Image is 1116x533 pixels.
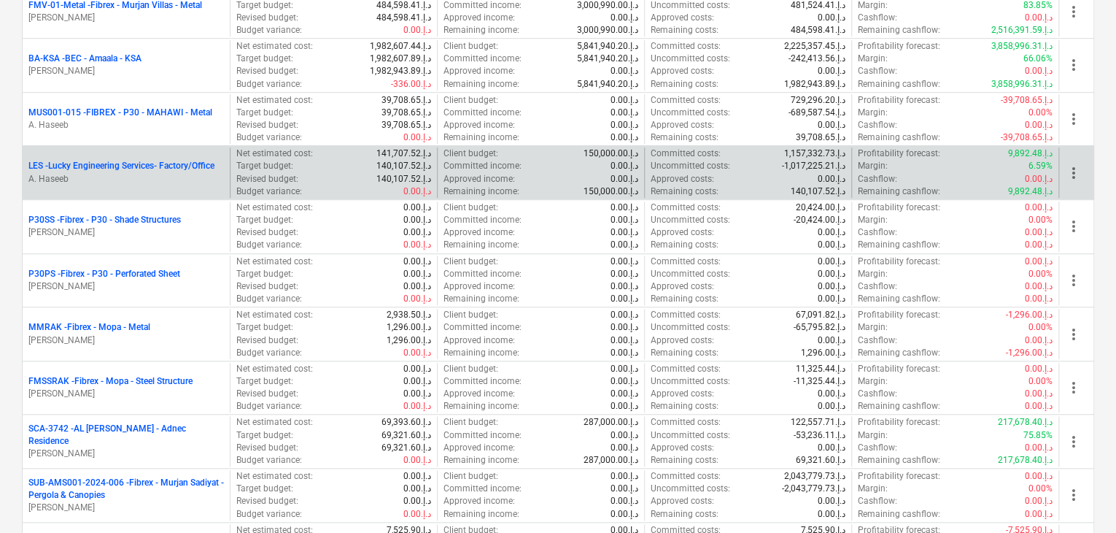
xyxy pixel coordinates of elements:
p: 0.00د.إ.‏ [1025,173,1053,185]
p: 0.00د.إ.‏ [403,202,431,214]
p: Remaining costs : [651,400,718,413]
p: Profitability forecast : [858,363,940,375]
p: 0.00د.إ.‏ [1025,400,1053,413]
p: 0.00د.إ.‏ [611,280,638,293]
p: Approved income : [443,12,515,24]
span: more_vert [1065,110,1082,128]
p: 1,982,943.89د.إ.‏ [370,65,431,77]
p: Client budget : [443,202,498,214]
p: Net estimated cost : [236,256,313,268]
p: Profitability forecast : [858,147,940,160]
p: 1,296.00د.إ.‏ [387,321,431,334]
p: Net estimated cost : [236,309,313,321]
p: Uncommitted costs : [651,375,730,388]
p: Remaining income : [443,347,519,359]
div: BA-KSA -BEC - Amaala - KSA[PERSON_NAME] [28,53,224,77]
p: 150,000.00د.إ.‏ [584,185,638,198]
p: Revised budget : [236,226,298,239]
p: Approved income : [443,119,515,131]
p: -39,708.65د.إ.‏ [1001,94,1053,107]
p: Budget variance : [236,400,302,413]
p: 69,321.60د.إ.‏ [381,429,431,442]
p: Committed costs : [651,94,721,107]
p: 1,296.00د.إ.‏ [387,334,431,347]
p: 0.00د.إ.‏ [818,388,845,400]
p: 6.59% [1028,160,1053,172]
p: Remaining cashflow : [858,347,940,359]
p: Target budget : [236,53,293,65]
p: Remaining costs : [651,239,718,251]
p: Budget variance : [236,347,302,359]
p: 69,393.60د.إ.‏ [381,416,431,429]
p: 0.00د.إ.‏ [611,214,638,226]
p: MUS001-015 - FIBREX - P30 - MAHAWI - Metal [28,107,212,119]
div: SUB-AMS001-2024-006 -Fibrex - Murjan Sadiyat - Pergola & Canopies[PERSON_NAME] [28,477,224,514]
p: BA-KSA - BEC - Amaala - KSA [28,53,142,65]
p: [PERSON_NAME] [28,388,224,400]
p: Remaining income : [443,400,519,413]
p: 0.00د.إ.‏ [611,173,638,185]
p: Approved costs : [651,119,714,131]
p: Committed costs : [651,256,721,268]
p: Remaining income : [443,293,519,305]
p: Cashflow : [858,388,897,400]
p: Approved costs : [651,12,714,24]
p: 122,557.71د.إ.‏ [791,416,845,429]
p: 3,858,996.31د.إ.‏ [991,78,1053,91]
p: 0.00د.إ.‏ [818,268,845,280]
p: 0.00د.إ.‏ [818,119,845,131]
p: 2,516,391.59د.إ.‏ [991,24,1053,37]
p: 150,000.00د.إ.‏ [584,147,638,160]
p: 1,982,607.44د.إ.‏ [370,40,431,53]
p: Profitability forecast : [858,416,940,429]
p: -39,708.65د.إ.‏ [1001,131,1053,144]
p: Net estimated cost : [236,202,313,214]
p: Approved costs : [651,226,714,239]
p: 0.00د.إ.‏ [1025,119,1053,131]
p: Approved income : [443,173,515,185]
p: Revised budget : [236,388,298,400]
p: 0.00د.إ.‏ [611,388,638,400]
p: Remaining cashflow : [858,131,940,144]
p: Remaining income : [443,24,519,37]
p: Profitability forecast : [858,309,940,321]
div: LES -Lucky Engineering Services- Factory/OfficeA. Haseeb [28,160,224,185]
p: Profitability forecast : [858,94,940,107]
p: 0.00د.إ.‏ [818,12,845,24]
p: 39,708.65د.إ.‏ [381,107,431,119]
p: 0.00د.إ.‏ [611,429,638,442]
p: Budget variance : [236,185,302,198]
p: 729,296.20د.إ.‏ [791,94,845,107]
p: 2,225,357.45د.إ.‏ [784,40,845,53]
p: Net estimated cost : [236,363,313,375]
p: 9,892.48د.إ.‏ [1008,185,1053,198]
p: -65,795.82د.إ.‏ [794,321,845,334]
p: SCA-3742 - AL [PERSON_NAME] - Adnec Residence [28,423,224,448]
p: 0.00د.إ.‏ [818,226,845,239]
p: 1,982,607.89د.إ.‏ [370,53,431,65]
div: MUS001-015 -FIBREX - P30 - MAHAWI - MetalA. Haseeb [28,107,224,131]
p: 20,424.00د.إ.‏ [796,202,845,214]
iframe: Chat Widget [1043,463,1116,533]
span: more_vert [1065,272,1082,289]
p: -1,296.00د.إ.‏ [1006,309,1053,321]
p: Net estimated cost : [236,40,313,53]
p: 0.00د.إ.‏ [611,293,638,305]
p: Client budget : [443,363,498,375]
p: Cashflow : [858,173,897,185]
p: A. Haseeb [28,173,224,185]
p: 484,598.41د.إ.‏ [376,12,431,24]
p: 0.00د.إ.‏ [403,256,431,268]
p: Budget variance : [236,78,302,91]
p: Uncommitted costs : [651,107,730,119]
p: 1,982,943.89د.إ.‏ [784,78,845,91]
p: Margin : [858,53,888,65]
p: Net estimated cost : [236,416,313,429]
p: 0.00د.إ.‏ [611,256,638,268]
p: SUB-AMS001-2024-006 - Fibrex - Murjan Sadiyat - Pergola & Canopies [28,477,224,502]
p: 0.00% [1028,214,1053,226]
span: more_vert [1065,164,1082,182]
p: Remaining income : [443,131,519,144]
p: Target budget : [236,160,293,172]
p: Cashflow : [858,334,897,347]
